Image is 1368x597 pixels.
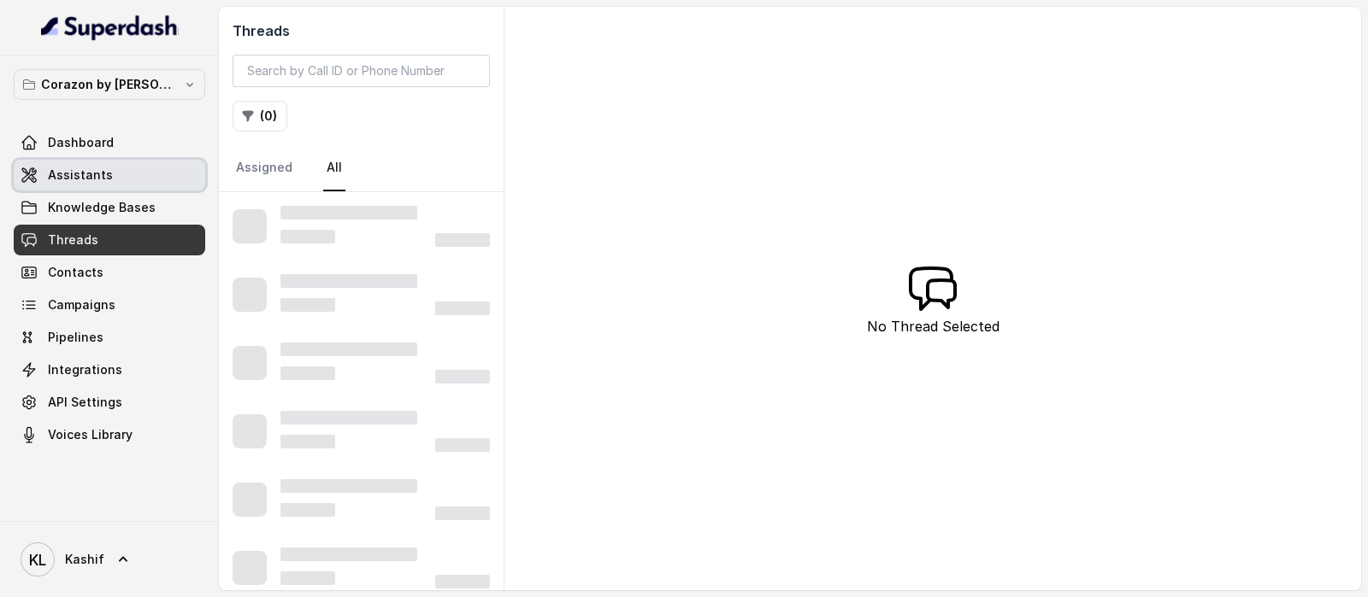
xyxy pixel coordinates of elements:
[14,419,205,450] a: Voices Library
[14,536,205,583] a: Kashif
[14,322,205,353] a: Pipelines
[14,192,205,223] a: Knowledge Bases
[867,316,999,337] p: No Thread Selected
[233,101,287,132] button: (0)
[48,426,133,443] span: Voices Library
[48,134,114,151] span: Dashboard
[29,551,46,569] text: KL
[233,145,296,191] a: Assigned
[48,167,113,184] span: Assistants
[41,74,178,95] p: Corazon by [PERSON_NAME]
[14,354,205,385] a: Integrations
[41,14,179,41] img: light.svg
[48,264,103,281] span: Contacts
[233,145,490,191] nav: Tabs
[14,290,205,320] a: Campaigns
[233,55,490,87] input: Search by Call ID or Phone Number
[48,329,103,346] span: Pipelines
[323,145,345,191] a: All
[14,160,205,190] a: Assistants
[48,361,122,378] span: Integrations
[48,394,122,411] span: API Settings
[14,69,205,100] button: Corazon by [PERSON_NAME]
[14,127,205,158] a: Dashboard
[14,387,205,418] a: API Settings
[48,199,156,216] span: Knowledge Bases
[65,551,104,568] span: Kashif
[48,296,115,313] span: Campaigns
[14,257,205,288] a: Contacts
[233,20,490,41] h2: Threads
[14,225,205,255] a: Threads
[48,231,98,249] span: Threads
